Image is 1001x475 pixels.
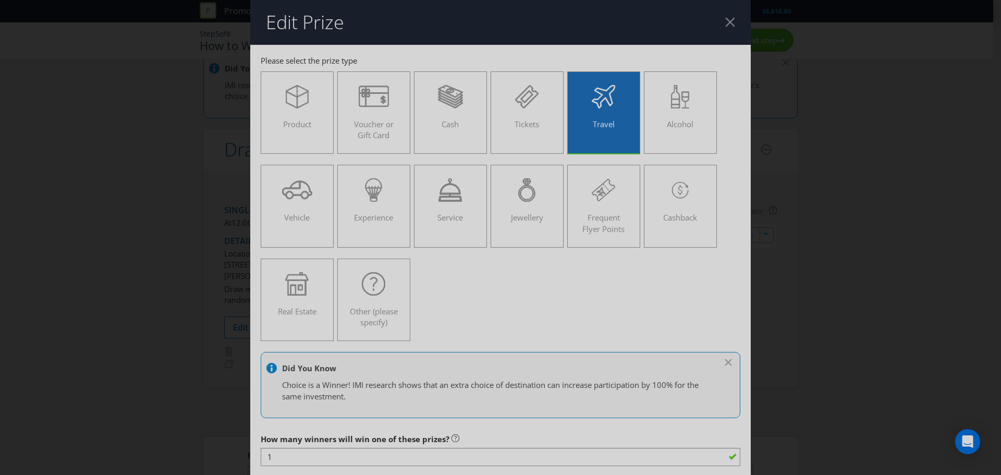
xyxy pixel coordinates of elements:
[593,119,615,129] span: Travel
[511,212,543,223] span: Jewellery
[663,212,697,223] span: Cashback
[261,55,357,66] span: Please select the prize type
[354,212,393,223] span: Experience
[261,434,449,444] span: How many winners will win one of these prizes?
[515,119,539,129] span: Tickets
[442,119,459,129] span: Cash
[350,306,398,327] span: Other (please specify)
[955,429,980,454] div: Open Intercom Messenger
[283,119,311,129] span: Product
[354,119,394,140] span: Voucher or Gift Card
[266,12,344,33] h2: Edit Prize
[261,448,740,466] input: e.g. 5
[667,119,693,129] span: Alcohol
[582,212,625,234] span: Frequent Flyer Points
[284,212,310,223] span: Vehicle
[437,212,463,223] span: Service
[282,380,709,402] p: Choice is a Winner! IMI research shows that an extra choice of destination can increase participa...
[278,306,316,316] span: Real Estate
